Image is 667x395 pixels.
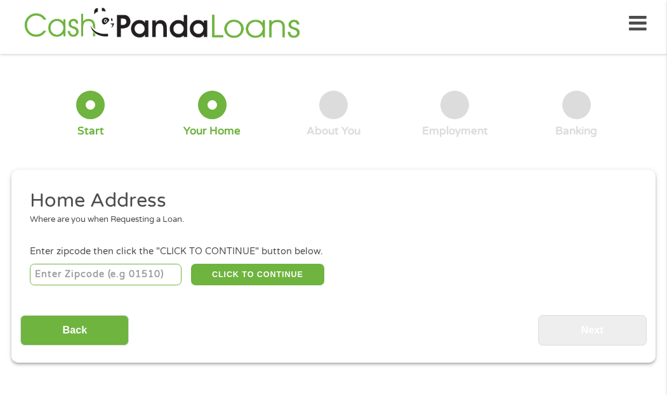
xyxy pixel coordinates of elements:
h2: Home Address [30,188,628,214]
div: Enter zipcode then click the "CLICK TO CONTINUE" button below. [30,245,637,259]
div: Start [77,124,104,138]
button: CLICK TO CONTINUE [191,264,325,285]
input: Next [538,315,647,346]
div: Where are you when Requesting a Loan. [30,214,628,226]
div: Your Home [183,124,241,138]
div: Banking [555,124,597,138]
input: Back [20,315,129,346]
input: Enter Zipcode (e.g 01510) [30,264,182,285]
img: GetLoanNow Logo [20,6,303,42]
div: About You [307,124,360,138]
div: Employment [422,124,488,138]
